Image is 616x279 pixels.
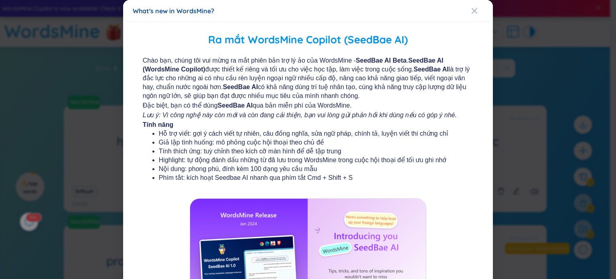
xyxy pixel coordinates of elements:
[135,32,481,48] h2: Ra mắt WordsMine Copilot (SeedBae AI)
[218,102,253,109] b: SeedBae AI
[159,165,457,173] li: Nội dung: phong phú, đính kèm 100 dạng yêu cầu mẫu
[159,147,457,156] li: Tính thích ứng: tuỳ chỉnh theo kích cỡ màn hình để dễ tập trung
[143,56,473,100] span: Chào bạn, chúng tôi vui mừng ra mắt phiên bản trợ lý ảo của WordsMine - . được thiết kế riêng và ...
[143,112,457,118] i: Lưu ý: Vì công nghệ này còn mới và còn đang cải thiện, bạn vui lòng gửi phản hồi khi dùng nếu có ...
[133,6,483,15] div: What's new in WordsMine?
[143,57,444,73] b: SeedBae AI (WordsMine Copilot)
[159,173,457,182] li: Phím tắt: kích hoạt Seedbae AI nhanh qua phím tắt Cmd + Shift + S
[159,138,457,147] li: Giả lập tình huống: mô phỏng cuộc hội thoại theo chủ đề
[143,121,173,128] b: Tính năng
[356,57,407,64] b: SeedBae AI Beta
[143,101,473,110] span: Đặc biệt, bạn có thể dùng qua bản miễn phí của WordsMine.
[159,129,457,138] li: Hỗ trợ viết: gợi ý cách viết tự nhiên, câu đồng nghĩa, sửa ngữ pháp, chính tả, luyện viết thi chứ...
[159,156,457,165] li: Highlight: tự động đánh dấu những từ đã lưu trong WordsMine trong cuộc hội thoại để tối ưu ghi nhớ
[223,83,258,90] b: SeedBae AI
[413,66,448,73] b: SeedBae AI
